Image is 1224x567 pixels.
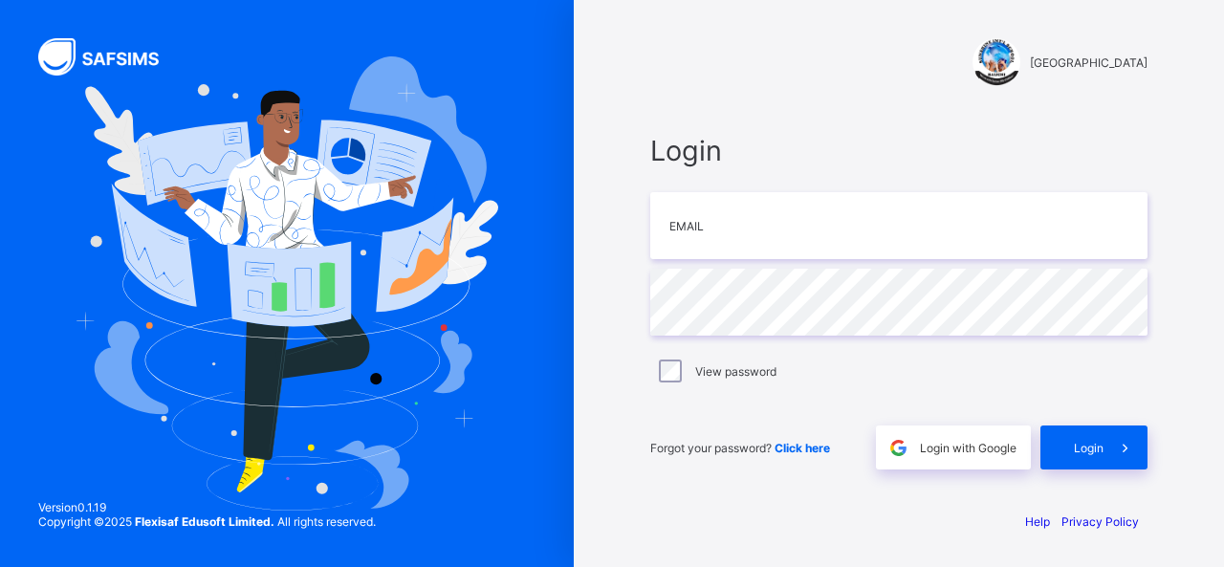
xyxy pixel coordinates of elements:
a: Help [1025,514,1050,529]
a: Privacy Policy [1061,514,1139,529]
span: Copyright © 2025 All rights reserved. [38,514,376,529]
span: [GEOGRAPHIC_DATA] [1030,55,1147,70]
label: View password [695,364,776,379]
img: Hero Image [76,56,497,510]
span: Forgot your password? [650,441,830,455]
img: SAFSIMS Logo [38,38,182,76]
strong: Flexisaf Edusoft Limited. [135,514,274,529]
img: google.396cfc9801f0270233282035f929180a.svg [887,437,909,459]
span: Login [650,134,1147,167]
a: Click here [775,441,830,455]
span: Login [1074,441,1104,455]
span: Login with Google [920,441,1016,455]
span: Version 0.1.19 [38,500,376,514]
